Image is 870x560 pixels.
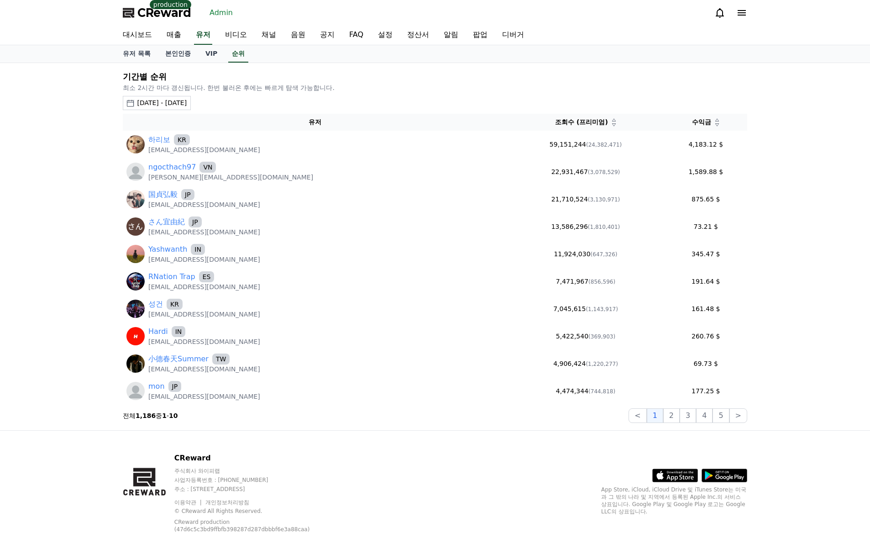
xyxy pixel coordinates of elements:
td: 161.48 $ [664,295,747,322]
td: 59,151,244 [507,131,665,158]
span: (856,596) [588,279,615,285]
td: 7,471,967 [507,268,665,295]
td: 4,183.12 $ [664,131,747,158]
a: FAQ [342,26,371,45]
strong: 1,186 [136,412,156,419]
img: https://lh3.googleusercontent.com/a/ACg8ocLd-rnJ3QWZeLESuSE_lo8AXAZDYdazc5UkVnR4o0omePhwHCw=s96-c [126,272,145,291]
a: 国貞弘毅 [148,189,178,200]
td: 11,924,030 [507,240,665,268]
button: < [629,408,646,423]
a: さん宜由紀 [148,217,185,227]
p: [EMAIL_ADDRESS][DOMAIN_NAME] [148,310,260,319]
span: (3,130,971) [588,196,620,203]
p: [EMAIL_ADDRESS][DOMAIN_NAME] [148,392,260,401]
span: IN [172,326,186,337]
a: 본인인증 [158,45,198,63]
td: 191.64 $ [664,268,747,295]
p: [EMAIL_ADDRESS][DOMAIN_NAME] [148,200,260,209]
td: 73.21 $ [664,213,747,240]
a: 채널 [254,26,283,45]
p: © CReward All Rights Reserved. [174,507,335,515]
span: JP [168,381,182,392]
img: https://lh3.googleusercontent.com/a/ACg8ocK6o0fCofFZMXaD0tWOdyBbmJ3D8oleYyj4Nkd9g64qlagD_Ss=s96-c [126,327,145,345]
a: 디버거 [495,26,531,45]
span: KR [174,134,190,145]
a: 알림 [436,26,466,45]
span: VN [199,162,216,173]
span: 조회수 (프리미엄) [555,117,608,127]
h2: 기간별 순위 [123,70,747,83]
img: https://lh3.googleusercontent.com/a/ACg8ocLOmR619qD5XjEFh2fKLs4Q84ZWuCVfCizvQOTI-vw1qp5kxHyZ=s96-c [126,135,145,153]
a: 음원 [283,26,313,45]
td: 4,474,344 [507,377,665,405]
p: [PERSON_NAME][EMAIL_ADDRESS][DOMAIN_NAME] [148,173,313,182]
p: CReward [174,453,335,464]
span: (3,078,529) [588,169,620,175]
span: ES [199,271,215,282]
a: CReward [123,5,191,20]
p: [EMAIL_ADDRESS][DOMAIN_NAME] [148,255,260,264]
p: [EMAIL_ADDRESS][DOMAIN_NAME] [148,337,260,346]
p: 주소 : [STREET_ADDRESS] [174,486,335,493]
p: App Store, iCloud, iCloud Drive 및 iTunes Store는 미국과 그 밖의 나라 및 지역에서 등록된 Apple Inc.의 서비스 상표입니다. Goo... [601,486,747,515]
span: (1,220,277) [586,361,618,367]
span: (647,326) [591,251,618,258]
td: 69.73 $ [664,350,747,377]
a: 성건 [148,299,163,310]
img: profile_blank.webp [126,382,145,400]
th: 유저 [123,114,507,131]
a: 정산서 [400,26,436,45]
span: KR [167,299,183,310]
img: https://lh3.googleusercontent.com/a/ACg8ocLSimGQaXkTpc10kwoVl__E5nGEOS5fO_vrZ3a-lpemSHgAYus=s96-c [126,245,145,263]
button: > [729,408,747,423]
td: 5,422,540 [507,322,665,350]
a: VIP [198,45,225,63]
p: 전체 중 - [123,411,178,420]
p: CReward production (47d6c5c3bd9ffbfb398287d287dbbbf6e3a88caa) [174,518,320,533]
a: ngocthach97 [148,162,196,173]
a: RNation Trap [148,271,195,282]
p: [EMAIL_ADDRESS][DOMAIN_NAME] [148,227,260,237]
td: 345.47 $ [664,240,747,268]
a: Admin [206,5,236,20]
img: https://lh3.googleusercontent.com/a/ACg8ocK2-ymPU6yPXNZc0UpQIWxPFyKNa061eLdx_QEPluVbFacf7PVP=s96-c [126,354,145,373]
td: 1,589.88 $ [664,158,747,185]
img: profile_blank.webp [126,163,145,181]
td: 875.65 $ [664,185,747,213]
span: TW [212,354,230,365]
a: 팝업 [466,26,495,45]
a: 개인정보처리방침 [205,499,249,506]
p: [EMAIL_ADDRESS][DOMAIN_NAME] [148,282,260,291]
strong: 1 [162,412,167,419]
a: Yashwanth [148,244,187,255]
a: 대시보드 [115,26,159,45]
strong: 10 [169,412,178,419]
span: 수익금 [692,117,711,127]
span: (1,143,917) [586,306,618,312]
a: 이용약관 [174,499,203,506]
td: 22,931,467 [507,158,665,185]
img: https://lh3.googleusercontent.com/a/ACg8ocIeB3fKyY6fN0GaUax-T_VWnRXXm1oBEaEwHbwvSvAQlCHff8Lg=s96-c [126,190,145,208]
button: [DATE] - [DATE] [123,96,191,110]
td: 21,710,524 [507,185,665,213]
a: 매출 [159,26,189,45]
button: 2 [663,408,680,423]
a: 유저 목록 [115,45,158,63]
a: mon [148,381,165,392]
span: CReward [137,5,191,20]
img: https://lh3.googleusercontent.com/a/ACg8ocJyqIvzcjOKCc7CLR06tbfW3SYXcHq8ceDLY-NhrBxcOt2D2w=s96-c [126,217,145,236]
td: 177.25 $ [664,377,747,405]
p: [EMAIL_ADDRESS][DOMAIN_NAME] [148,365,260,374]
a: 하리보 [148,134,170,145]
p: 주식회사 와이피랩 [174,467,335,475]
span: (24,382,471) [586,142,622,148]
span: (1,810,401) [588,224,620,230]
a: 비디오 [218,26,254,45]
a: Hardi [148,326,168,337]
td: 4,906,424 [507,350,665,377]
p: 최소 2시간 마다 갱신됩니다. 한번 불러온 후에는 빠르게 탐색 가능합니다. [123,83,747,92]
td: 7,045,615 [507,295,665,322]
a: 순위 [228,45,248,63]
a: 小德春天Summer [148,354,209,365]
span: (369,903) [588,333,615,340]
